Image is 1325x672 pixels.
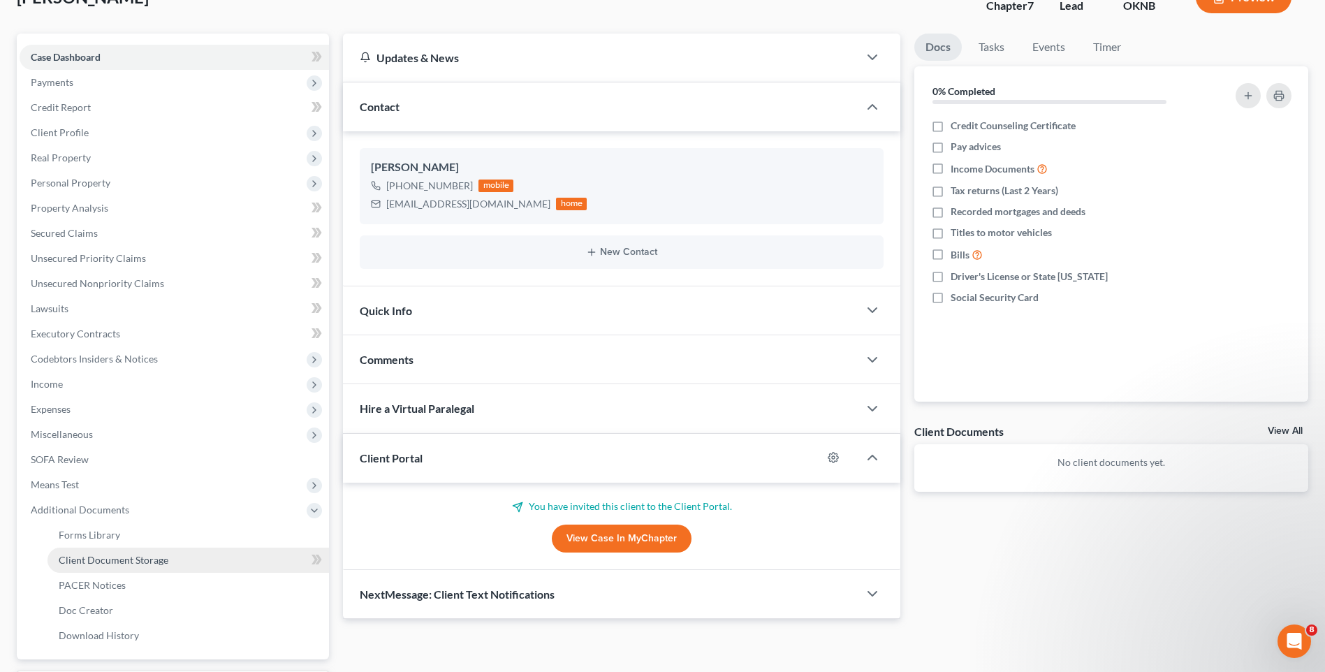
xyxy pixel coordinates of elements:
[1306,624,1317,636] span: 8
[31,328,120,339] span: Executory Contracts
[31,353,158,365] span: Codebtors Insiders & Notices
[914,34,962,61] a: Docs
[371,159,872,176] div: [PERSON_NAME]
[951,184,1058,198] span: Tax returns (Last 2 Years)
[59,529,120,541] span: Forms Library
[360,100,400,113] span: Contact
[59,629,139,641] span: Download History
[360,304,412,317] span: Quick Info
[552,525,691,553] a: View Case in MyChapter
[360,353,413,366] span: Comments
[31,479,79,490] span: Means Test
[47,548,329,573] a: Client Document Storage
[1082,34,1132,61] a: Timer
[31,302,68,314] span: Lawsuits
[47,623,329,648] a: Download History
[31,453,89,465] span: SOFA Review
[932,85,995,97] strong: 0% Completed
[360,50,842,65] div: Updates & News
[478,180,513,192] div: mobile
[31,403,71,415] span: Expenses
[59,554,168,566] span: Client Document Storage
[1021,34,1076,61] a: Events
[31,177,110,189] span: Personal Property
[59,604,113,616] span: Doc Creator
[31,202,108,214] span: Property Analysis
[31,504,129,516] span: Additional Documents
[31,126,89,138] span: Client Profile
[31,252,146,264] span: Unsecured Priority Claims
[386,197,550,211] div: [EMAIL_ADDRESS][DOMAIN_NAME]
[386,180,473,191] gu-sc-dial: Click to Connect 9186389734
[31,277,164,289] span: Unsecured Nonpriority Claims
[951,291,1039,305] span: Social Security Card
[967,34,1016,61] a: Tasks
[951,140,1001,154] span: Pay advices
[1268,426,1303,436] a: View All
[20,447,329,472] a: SOFA Review
[31,378,63,390] span: Income
[31,227,98,239] span: Secured Claims
[47,573,329,598] a: PACER Notices
[1278,624,1311,658] iframe: Intercom live chat
[951,205,1085,219] span: Recorded mortgages and deeds
[951,248,969,262] span: Bills
[47,523,329,548] a: Forms Library
[31,152,91,163] span: Real Property
[31,428,93,440] span: Miscellaneous
[951,270,1108,284] span: Driver's License or State [US_STATE]
[20,95,329,120] a: Credit Report
[31,76,73,88] span: Payments
[31,101,91,113] span: Credit Report
[360,402,474,415] span: Hire a Virtual Paralegal
[20,321,329,346] a: Executory Contracts
[556,198,587,210] div: home
[47,598,329,623] a: Doc Creator
[360,587,555,601] span: NextMessage: Client Text Notifications
[20,246,329,271] a: Unsecured Priority Claims
[914,424,1004,439] div: Client Documents
[20,196,329,221] a: Property Analysis
[925,455,1297,469] p: No client documents yet.
[360,499,884,513] p: You have invited this client to the Client Portal.
[20,45,329,70] a: Case Dashboard
[371,247,872,258] button: New Contact
[31,51,101,63] span: Case Dashboard
[59,579,126,591] span: PACER Notices
[951,119,1076,133] span: Credit Counseling Certificate
[20,221,329,246] a: Secured Claims
[360,451,423,465] span: Client Portal
[20,271,329,296] a: Unsecured Nonpriority Claims
[951,162,1034,176] span: Income Documents
[20,296,329,321] a: Lawsuits
[951,226,1052,240] span: Titles to motor vehicles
